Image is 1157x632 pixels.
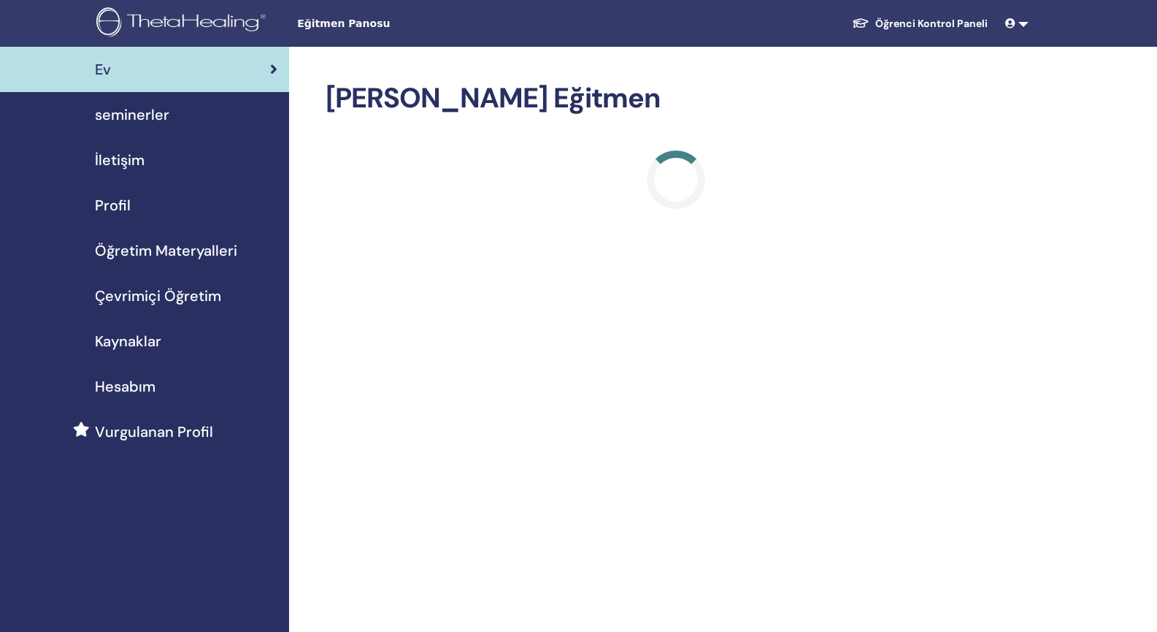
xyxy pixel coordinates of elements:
[95,330,161,352] span: Kaynaklar
[95,58,111,80] span: Ev
[852,17,869,29] img: graduation-cap-white.svg
[95,104,169,126] span: seminerler
[95,149,145,171] span: İletişim
[95,240,237,262] span: Öğretim Materyalleri
[840,10,999,37] a: Öğrenci Kontrol Paneli
[95,285,221,307] span: Çevrimiçi Öğretim
[95,421,213,443] span: Vurgulanan Profil
[96,7,271,40] img: logo.png
[297,16,516,31] span: Eğitmen Panosu
[326,82,1026,115] h2: [PERSON_NAME] Eğitmen
[95,376,155,397] span: Hesabım
[95,194,131,216] span: Profil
